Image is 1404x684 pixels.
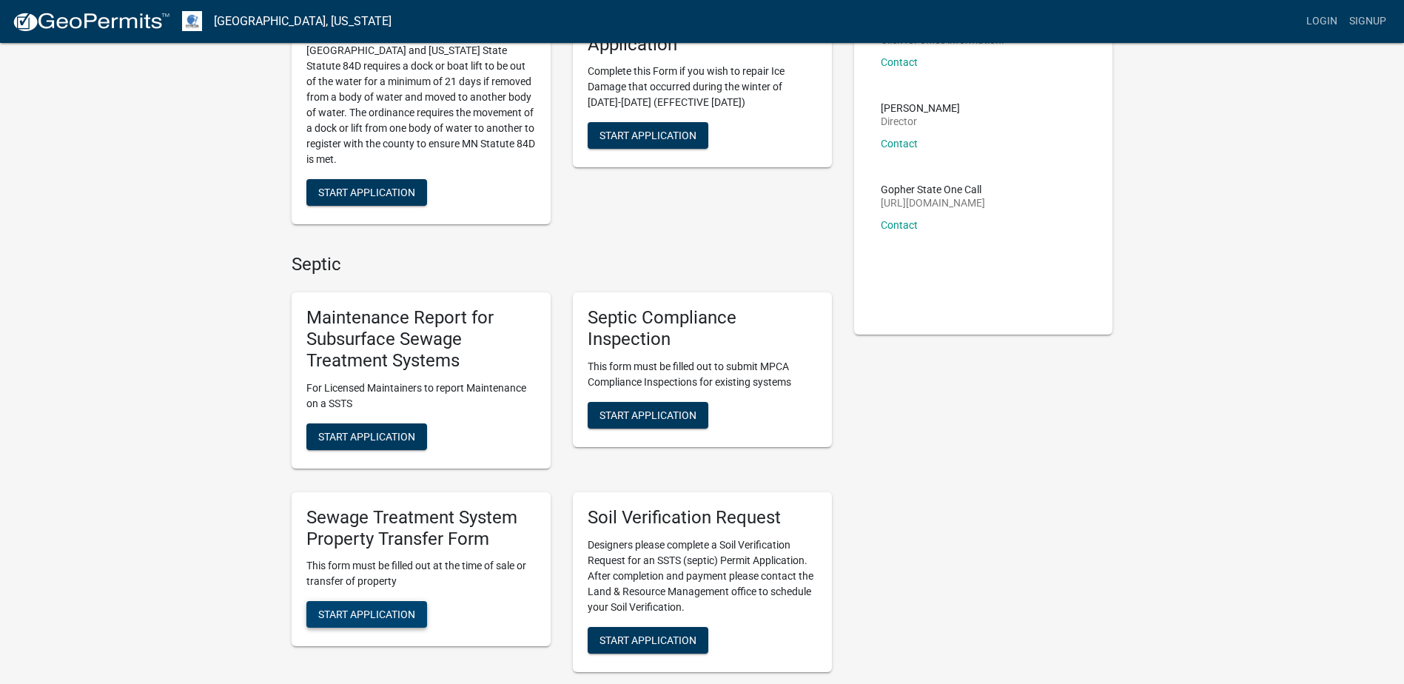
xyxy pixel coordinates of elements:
[881,116,960,127] p: Director
[1300,7,1343,36] a: Login
[599,409,696,420] span: Start Application
[881,56,918,68] a: Contact
[588,359,817,390] p: This form must be filled out to submit MPCA Compliance Inspections for existing systems
[588,537,817,615] p: Designers please complete a Soil Verification Request for an SSTS (septic) Permit Application. Af...
[881,219,918,231] a: Contact
[588,122,708,149] button: Start Application
[306,423,427,450] button: Start Application
[306,558,536,589] p: This form must be filled out at the time of sale or transfer of property
[318,186,415,198] span: Start Application
[214,9,392,34] a: [GEOGRAPHIC_DATA], [US_STATE]
[306,43,536,167] p: [GEOGRAPHIC_DATA] and [US_STATE] State Statute 84D requires a dock or boat lift to be out of the ...
[306,307,536,371] h5: Maintenance Report for Subsurface Sewage Treatment Systems
[599,130,696,141] span: Start Application
[306,380,536,412] p: For Licensed Maintainers to report Maintenance on a SSTS
[588,507,817,529] h5: Soil Verification Request
[588,627,708,654] button: Start Application
[182,11,202,31] img: Otter Tail County, Minnesota
[881,184,985,195] p: Gopher State One Call
[306,507,536,550] h5: Sewage Treatment System Property Transfer Form
[881,103,960,113] p: [PERSON_NAME]
[306,601,427,628] button: Start Application
[588,402,708,429] button: Start Application
[881,138,918,150] a: Contact
[588,307,817,350] h5: Septic Compliance Inspection
[599,634,696,646] span: Start Application
[881,198,985,208] p: [URL][DOMAIN_NAME]
[318,608,415,620] span: Start Application
[318,430,415,442] span: Start Application
[588,64,817,110] p: Complete this Form if you wish to repair Ice Damage that occurred during the winter of [DATE]-[DA...
[1343,7,1392,36] a: Signup
[306,179,427,206] button: Start Application
[292,254,832,275] h4: Septic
